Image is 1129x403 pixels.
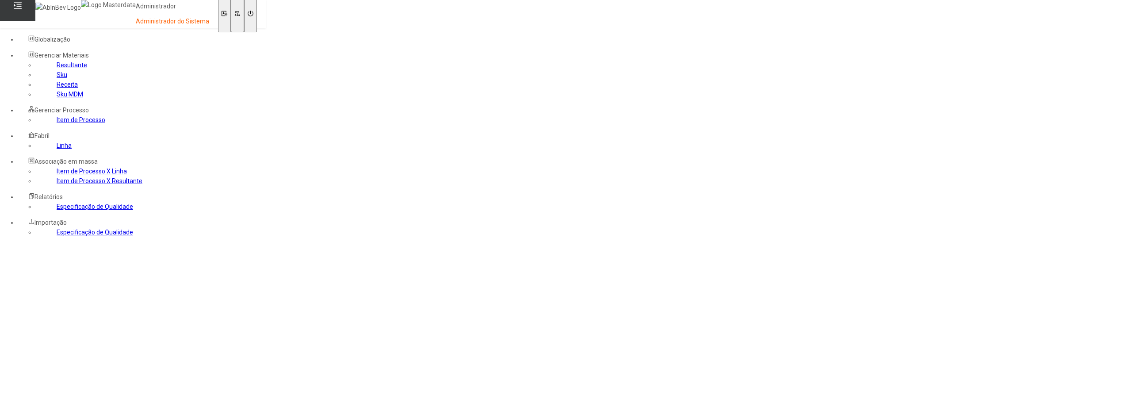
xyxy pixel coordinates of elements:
span: Importação [34,219,67,226]
span: Globalização [34,36,70,43]
span: Fabril [34,132,50,139]
span: Gerenciar Materiais [34,52,89,59]
a: Especificação de Qualidade [57,229,133,236]
span: Associação em massa [34,158,98,165]
a: Linha [57,142,72,149]
a: Resultante [57,61,87,69]
span: Relatórios [34,193,63,200]
a: Sku MDM [57,91,83,98]
span: Gerenciar Processo [34,107,89,114]
p: Administrador [136,2,209,11]
a: Sku [57,71,67,78]
a: Especificação de Qualidade [57,203,133,210]
a: Receita [57,81,78,88]
a: Item de Processo X Linha [57,168,127,175]
img: AbInBev Logo [35,3,81,12]
a: Item de Processo [57,116,105,123]
a: Item de Processo X Resultante [57,177,142,184]
p: Administrador do Sistema [136,17,209,26]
